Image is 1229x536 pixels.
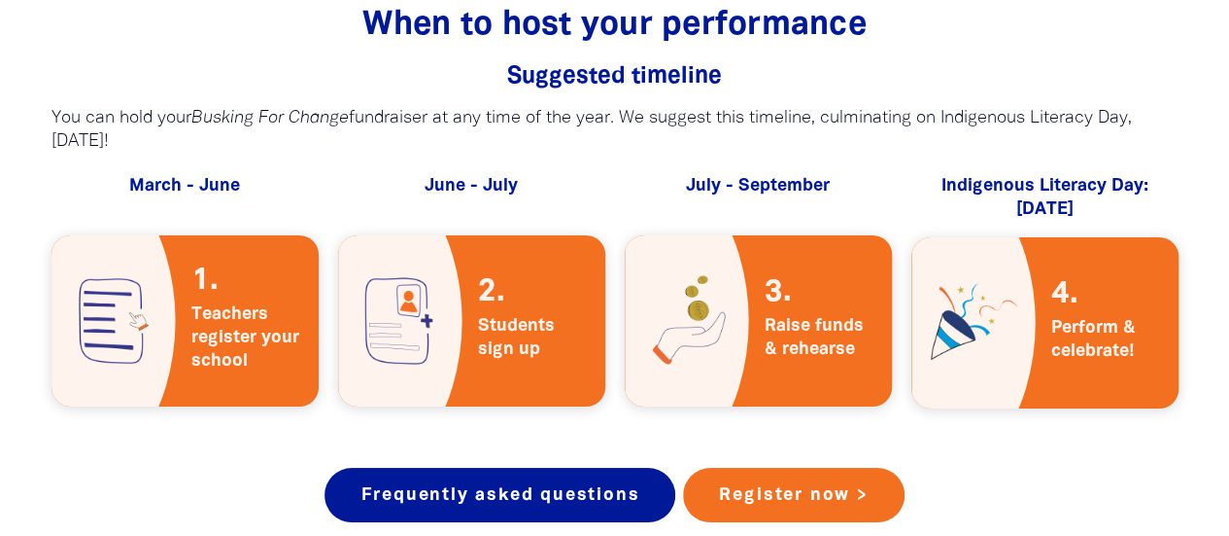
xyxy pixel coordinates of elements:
img: raisley-icons-celebrate-png-d9ba48.png [911,237,1036,409]
img: raisley-icons-register-school-png-3732de.png [51,235,176,407]
span: Teachers register your school [191,303,303,373]
span: June - July [425,178,518,194]
img: raisley-icons-donate-png-d2cf9a.png [625,235,749,407]
a: Register now > [683,468,904,522]
span: March - June [129,178,240,194]
span: Raise funds & rehearse [765,314,876,361]
span: Students sign up [478,314,590,361]
p: You can hold your fundraiser at any time of the year. We suggest this timeline, culminating on In... [51,107,1178,154]
span: Indigenous Literacy Day: [DATE] [941,178,1148,217]
span: Perform & celebrate! [1051,316,1163,363]
a: Students sign up [338,235,605,407]
span: Suggested timeline [507,66,722,88]
img: raisley-icons-student-register-png-4ab5c4.png [338,235,462,407]
span: July - September [686,178,830,194]
em: Busking For Change [191,110,349,126]
a: Teachers register your school [51,235,319,407]
span: When to host your performance [362,11,866,41]
a: Frequently asked questions [324,468,675,522]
